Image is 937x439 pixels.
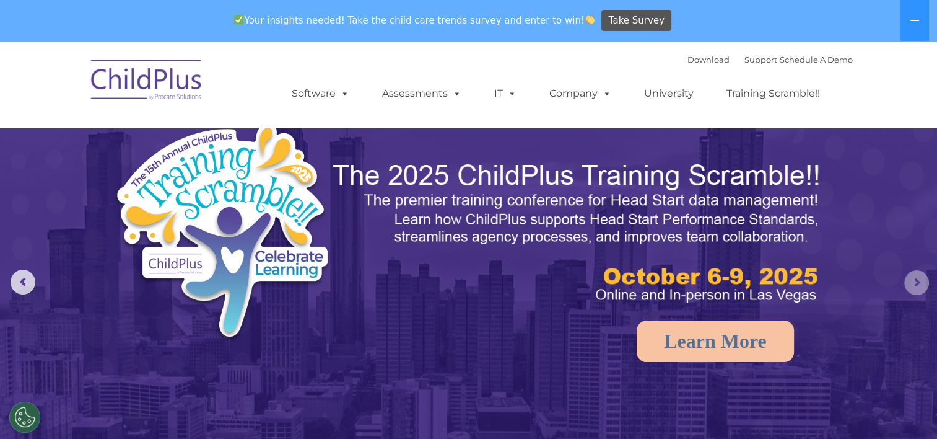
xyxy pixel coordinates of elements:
a: Take Survey [601,10,671,32]
button: Cookies Settings [9,402,40,433]
font: | [687,55,853,64]
a: Support [744,55,777,64]
img: ✅ [234,15,243,24]
a: Download [687,55,730,64]
img: ChildPlus by Procare Solutions [85,51,209,113]
a: Learn More [637,321,794,362]
span: Last name [172,82,210,91]
a: Software [279,81,362,106]
span: Take Survey [609,10,665,32]
a: IT [482,81,529,106]
span: Phone number [172,133,225,142]
a: Training Scramble!! [714,81,832,106]
a: University [632,81,706,106]
a: Company [537,81,624,106]
a: Assessments [370,81,474,106]
span: Your insights needed! Take the child care trends survey and enter to win! [229,8,600,32]
a: Schedule A Demo [780,55,853,64]
img: 👏 [585,15,595,24]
